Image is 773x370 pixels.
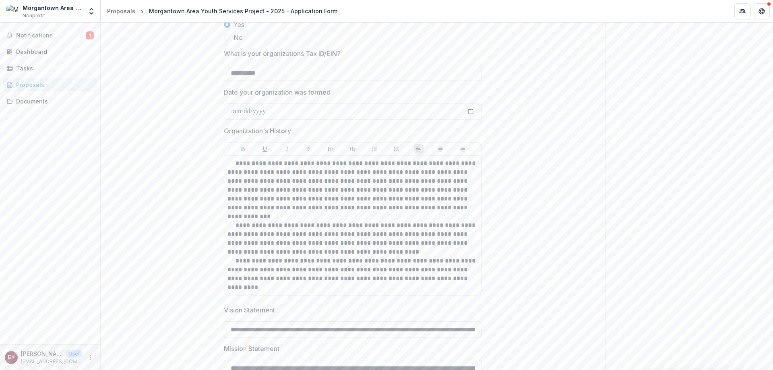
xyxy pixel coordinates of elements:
[224,49,341,58] p: What is your organizations Tax ID/EIN?
[224,305,275,315] p: Vision Statement
[3,29,97,42] button: Notifications1
[66,350,83,358] p: User
[8,355,15,360] div: Danny Trejo <maysp160@gmail.com>
[754,3,770,19] button: Get Help
[6,5,19,18] img: Morgantown Area Youth Services Project
[107,7,135,15] div: Proposals
[414,144,424,154] button: Align Left
[16,48,91,56] div: Dashboard
[21,349,63,358] p: [PERSON_NAME] <[EMAIL_ADDRESS][DOMAIN_NAME]>
[86,353,95,362] button: More
[3,95,97,108] a: Documents
[23,12,45,19] span: Nonprofit
[304,144,314,154] button: Strike
[86,31,94,39] span: 1
[234,33,243,42] span: No
[458,144,467,154] button: Align Right
[21,358,83,365] p: [EMAIL_ADDRESS][DOMAIN_NAME]
[86,3,97,19] button: Open entity switcher
[238,144,248,154] button: Bold
[16,97,91,105] div: Documents
[3,78,97,91] a: Proposals
[3,45,97,58] a: Dashboard
[370,144,380,154] button: Bullet List
[282,144,292,154] button: Italicize
[326,144,336,154] button: Heading 1
[436,144,445,154] button: Align Center
[224,87,331,97] p: Date your organization was formed
[16,64,91,72] div: Tasks
[104,5,341,17] nav: breadcrumb
[392,144,401,154] button: Ordered List
[149,7,337,15] div: Morgantown Area Youth Services Project - 2025 - Application Form
[224,344,279,353] p: Mission Statement
[3,62,97,75] a: Tasks
[348,144,358,154] button: Heading 2
[224,126,291,136] p: Organization's History
[16,32,86,39] span: Notifications
[234,20,244,29] span: Yes
[104,5,138,17] a: Proposals
[16,81,91,89] div: Proposals
[734,3,750,19] button: Partners
[23,4,83,12] div: Morgantown Area Youth Services Project
[260,144,270,154] button: Underline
